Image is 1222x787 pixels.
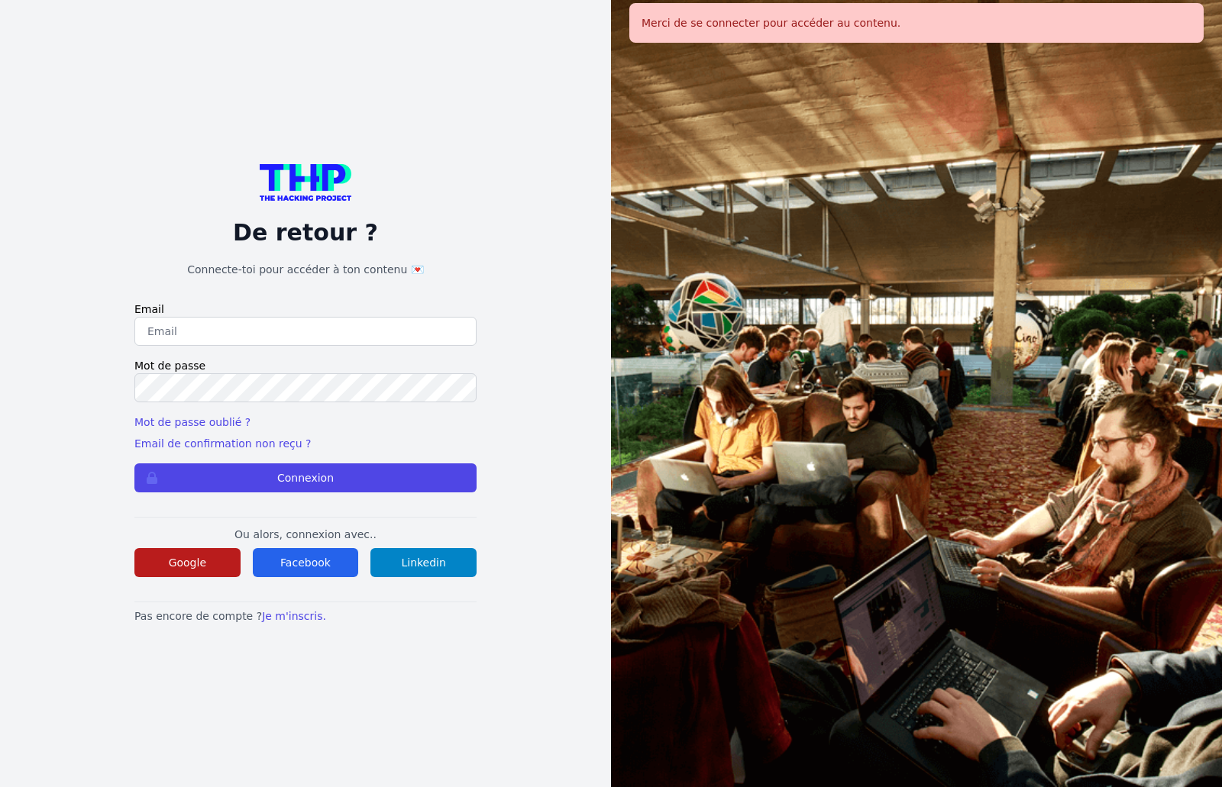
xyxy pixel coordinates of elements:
div: Merci de se connecter pour accéder au contenu. [629,3,1204,43]
img: logo [260,164,351,201]
button: Linkedin [370,548,477,577]
a: Mot de passe oublié ? [134,416,251,428]
a: Email de confirmation non reçu ? [134,437,311,450]
p: De retour ? [134,219,477,247]
a: Je m'inscris. [262,610,326,622]
p: Ou alors, connexion avec.. [134,527,477,542]
button: Connexion [134,463,477,492]
button: Facebook [253,548,359,577]
p: Pas encore de compte ? [134,608,477,624]
label: Mot de passe [134,358,477,373]
h1: Connecte-toi pour accéder à ton contenu 💌 [134,262,477,277]
input: Email [134,317,477,346]
label: Email [134,302,477,317]
button: Google [134,548,241,577]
